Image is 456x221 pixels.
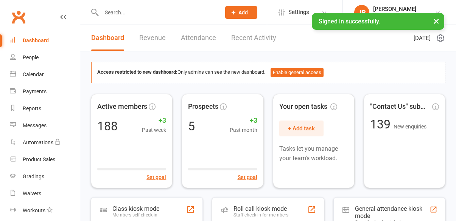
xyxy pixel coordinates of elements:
div: 5 [188,120,195,132]
button: Set goal [146,173,166,181]
span: Past week [142,126,166,134]
div: People [23,54,39,60]
div: Dashboard [23,37,49,43]
div: Messages [23,122,47,128]
a: Calendar [10,66,80,83]
a: Revenue [139,25,166,51]
a: People [10,49,80,66]
a: Messages [10,117,80,134]
a: Dashboard [10,32,80,49]
button: Set goal [238,173,257,181]
div: JB [354,5,369,20]
div: Calendar [23,71,44,77]
strong: Access restricted to new dashboard: [97,69,177,75]
div: [PERSON_NAME] [373,6,426,12]
span: New enquiries [394,124,426,130]
a: Recent Activity [231,25,276,51]
span: [DATE] [414,34,431,43]
button: Add [225,6,257,19]
input: Search... [99,7,215,18]
a: Dashboard [91,25,124,51]
span: Add [238,9,248,15]
a: Workouts [10,202,80,219]
div: Gradings [23,173,44,179]
div: Moranbah Martial Arts [373,12,426,19]
div: Reports [23,105,41,111]
a: Payments [10,83,80,100]
span: +3 [230,115,257,126]
div: General attendance kiosk mode [355,205,430,219]
div: Workouts [23,207,45,213]
a: Waivers [10,185,80,202]
div: Staff check-in for members [233,212,288,218]
p: Tasks let you manage your team's workload. [279,144,348,163]
span: Settings [288,4,309,21]
div: Roll call kiosk mode [233,205,288,212]
a: Attendance [181,25,216,51]
span: Prospects [188,101,218,112]
div: Only admins can see the new dashboard. [97,68,439,77]
div: Waivers [23,190,41,196]
a: Reports [10,100,80,117]
a: Automations [10,134,80,151]
div: Class kiosk mode [112,205,159,212]
span: "Contact Us" submissions [370,101,431,112]
span: Active members [97,101,147,112]
a: Gradings [10,168,80,185]
div: Members self check-in [112,212,159,218]
span: Your open tasks [279,101,337,112]
a: Product Sales [10,151,80,168]
button: Enable general access [271,68,324,77]
div: Payments [23,88,47,94]
button: × [430,13,443,29]
div: Automations [23,139,53,145]
span: 139 [370,117,394,131]
span: Signed in successfully. [319,18,380,25]
div: 188 [97,120,118,132]
button: + Add task [279,121,324,136]
a: Clubworx [9,8,28,26]
span: Past month [230,126,257,134]
span: +3 [142,115,166,126]
div: Product Sales [23,156,55,162]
